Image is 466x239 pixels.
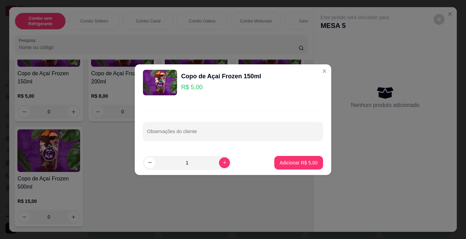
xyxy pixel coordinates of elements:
p: Adicionar R$ 5,00 [280,159,318,166]
button: increase-product-quantity [219,157,230,168]
img: product-image [143,70,177,95]
p: R$ 5,00 [181,82,261,92]
input: Observações do cliente [147,131,319,138]
button: Adicionar R$ 5,00 [274,156,323,170]
button: decrease-product-quantity [144,157,155,168]
div: Copo de Açaí Frozen 150ml [181,71,261,81]
button: Close [319,66,330,77]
